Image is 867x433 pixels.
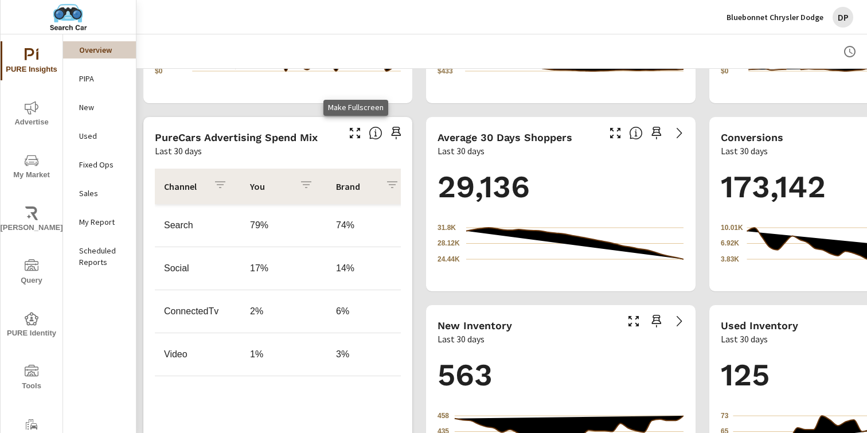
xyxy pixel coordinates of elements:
p: Last 30 days [438,144,485,158]
td: 74% [327,211,413,240]
a: See more details in report [670,312,689,330]
p: PIPA [79,73,127,84]
td: ConnectedTv [155,297,241,326]
span: PURE Identity [4,312,59,340]
p: New [79,102,127,113]
span: [PERSON_NAME] [4,206,59,235]
text: 458 [438,412,449,420]
text: 10.01K [721,224,743,232]
td: 17% [241,254,327,283]
p: Channel [164,181,204,192]
div: PIPA [63,70,136,87]
span: Save this to your personalized report [647,312,666,330]
button: Make Fullscreen [624,312,643,330]
span: Save this to your personalized report [647,124,666,142]
h1: 563 [438,356,684,395]
p: [DATE] [361,80,401,92]
button: Make Fullscreen [606,124,624,142]
p: Brand [336,181,376,192]
text: 6.92K [721,240,739,248]
p: [DATE] [644,80,684,92]
p: Last 30 days [438,332,485,346]
p: [DATE] [192,80,232,92]
td: Social [155,254,241,283]
div: Sales [63,185,136,202]
td: 79% [241,211,327,240]
span: Advertise [4,101,59,129]
td: 6% [327,297,413,326]
p: Scheduled Reports [79,245,127,268]
span: My Market [4,154,59,182]
p: [DATE] [466,268,506,280]
p: Sales [79,188,127,199]
a: See more details in report [670,124,689,142]
p: [DATE] [644,268,684,280]
p: [DATE] [747,268,787,280]
text: 28.12K [438,240,460,248]
text: $0 [155,67,163,75]
td: 3% [327,340,413,369]
text: 31.8K [438,224,456,232]
p: Last 30 days [721,332,768,346]
span: PURE Insights [4,48,59,76]
text: $0 [721,67,729,75]
div: Fixed Ops [63,156,136,173]
p: Bluebonnet Chrysler Dodge [727,12,823,22]
h5: Average 30 Days Shoppers [438,131,572,143]
text: 73 [721,412,729,420]
div: New [63,99,136,116]
p: Last 30 days [155,144,202,158]
td: Search [155,211,241,240]
div: My Report [63,213,136,231]
h1: 29,136 [438,167,684,206]
td: 1% [241,340,327,369]
h5: New Inventory [438,319,512,331]
div: DP [833,7,853,28]
td: 2% [241,297,327,326]
text: 24.44K [438,255,460,263]
text: 3.83K [721,255,739,263]
div: Overview [63,41,136,58]
p: [DATE] [465,80,505,92]
p: [DATE] [748,80,788,92]
span: Tools [4,365,59,393]
h5: Used Inventory [721,319,798,331]
p: You [250,181,290,192]
p: My Report [79,216,127,228]
span: Save this to your personalized report [387,124,405,142]
div: Used [63,127,136,145]
p: Overview [79,44,127,56]
td: 14% [327,254,413,283]
text: $433 [438,67,453,75]
td: Video [155,340,241,369]
h5: PureCars Advertising Spend Mix [155,131,318,143]
p: Used [79,130,127,142]
span: Query [4,259,59,287]
span: This table looks at how you compare to the amount of budget you spend per channel as opposed to y... [369,126,382,140]
div: Scheduled Reports [63,242,136,271]
span: A rolling 30 day total of daily Shoppers on the dealership website, averaged over the selected da... [629,126,643,140]
p: Last 30 days [721,144,768,158]
p: Fixed Ops [79,159,127,170]
h5: Conversions [721,131,783,143]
